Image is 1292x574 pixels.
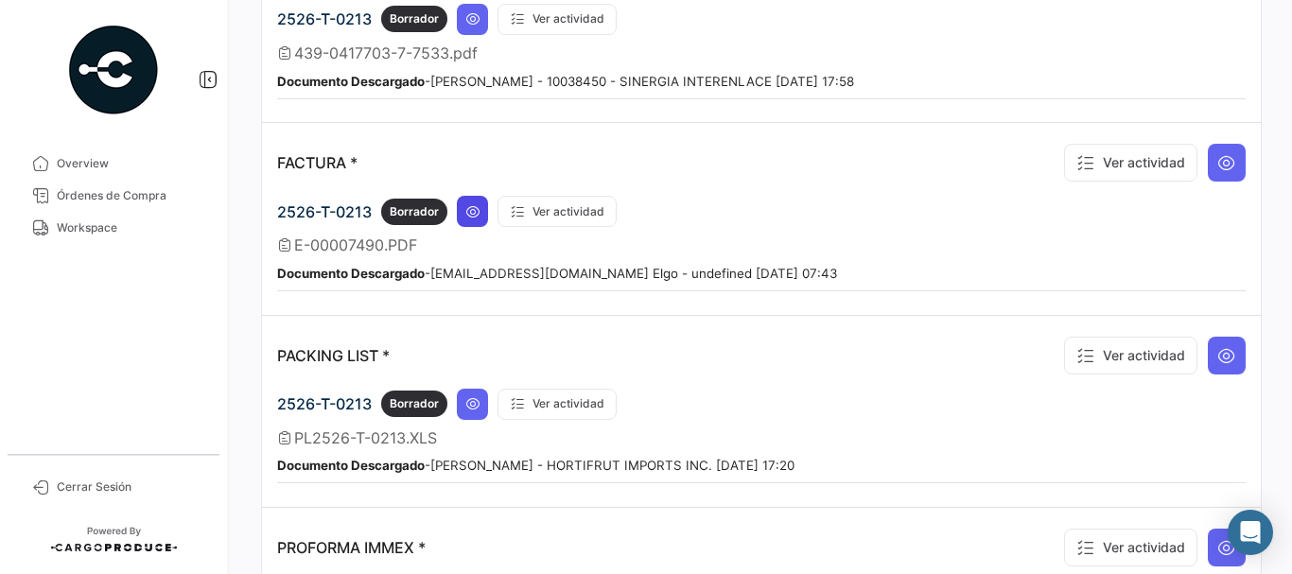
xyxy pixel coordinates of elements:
button: Ver actividad [498,389,617,420]
a: Workspace [15,212,212,244]
a: Overview [15,148,212,180]
b: Documento Descargado [277,74,425,89]
span: Órdenes de Compra [57,187,204,204]
span: Borrador [390,203,439,220]
span: 2526-T-0213 [277,394,372,413]
a: Órdenes de Compra [15,180,212,212]
span: Cerrar Sesión [57,478,204,496]
span: Borrador [390,10,439,27]
span: Overview [57,155,204,172]
span: 2526-T-0213 [277,9,372,28]
span: E-00007490.PDF [294,235,417,254]
button: Ver actividad [1064,144,1197,182]
div: Abrir Intercom Messenger [1228,510,1273,555]
button: Ver actividad [498,196,617,227]
p: PACKING LIST * [277,346,390,365]
p: FACTURA * [277,153,358,172]
b: Documento Descargado [277,266,425,281]
button: Ver actividad [1064,337,1197,374]
span: PL2526-T-0213.XLS [294,428,437,447]
small: - [PERSON_NAME] - HORTIFRUT IMPORTS INC. [DATE] 17:20 [277,458,794,473]
small: - [PERSON_NAME] - 10038450 - SINERGIA INTERENLACE [DATE] 17:58 [277,74,854,89]
span: Workspace [57,219,204,236]
button: Ver actividad [498,4,617,35]
p: PROFORMA IMMEX * [277,538,426,557]
span: 439-0417703-7-7533.pdf [294,43,478,62]
span: 2526-T-0213 [277,202,372,221]
small: - [EMAIL_ADDRESS][DOMAIN_NAME] Elgo - undefined [DATE] 07:43 [277,266,837,281]
span: Borrador [390,395,439,412]
button: Ver actividad [1064,529,1197,566]
b: Documento Descargado [277,458,425,473]
img: powered-by.png [66,23,161,117]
